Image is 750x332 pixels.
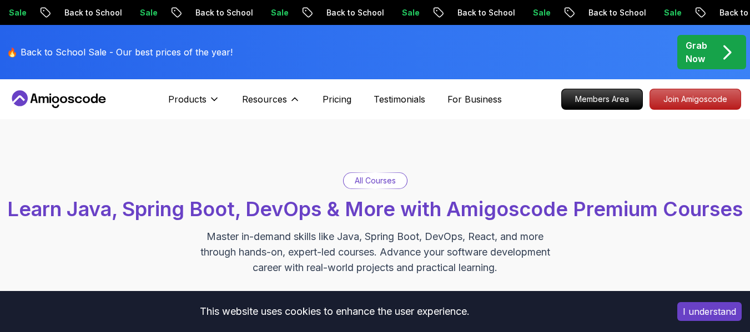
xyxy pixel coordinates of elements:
p: Back to School [578,7,654,18]
span: Learn Java, Spring Boot, DevOps & More with Amigoscode Premium Courses [7,197,743,221]
button: Products [168,93,220,115]
p: Sale [523,7,558,18]
p: Grab Now [686,39,707,65]
a: Members Area [561,89,643,110]
a: Join Amigoscode [650,89,741,110]
p: Products [168,93,207,106]
p: Members Area [562,89,642,109]
div: This website uses cookies to enhance the user experience. [8,299,661,324]
a: For Business [447,93,502,106]
p: Master in-demand skills like Java, Spring Boot, DevOps, React, and more through hands-on, expert-... [189,229,562,275]
p: Back to School [447,7,523,18]
p: 🔥 Back to School Sale - Our best prices of the year! [7,45,233,59]
p: Back to School [54,7,130,18]
button: Accept cookies [677,302,742,321]
p: Sale [392,7,427,18]
p: Sale [654,7,689,18]
p: Resources [242,93,287,106]
button: Resources [242,93,300,115]
p: Join Amigoscode [650,89,741,109]
p: Sale [261,7,296,18]
a: Pricing [323,93,351,106]
p: All Courses [355,175,396,186]
p: Sale [130,7,165,18]
a: Testimonials [374,93,425,106]
p: Back to School [316,7,392,18]
p: Back to School [185,7,261,18]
